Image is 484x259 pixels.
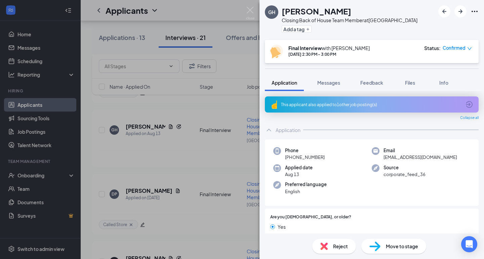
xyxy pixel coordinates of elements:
[384,171,426,178] span: corporate_feed_36
[384,147,457,154] span: Email
[268,9,275,15] div: GH
[278,233,284,241] span: No
[360,80,383,86] span: Feedback
[333,243,348,250] span: Reject
[443,45,466,51] span: Confirmed
[384,154,457,161] span: [EMAIL_ADDRESS][DOMAIN_NAME]
[405,80,415,86] span: Files
[467,46,472,51] span: down
[465,100,473,109] svg: ArrowCircle
[439,80,448,86] span: Info
[285,147,325,154] span: Phone
[282,17,417,24] div: Closing Back of House Team Member at [GEOGRAPHIC_DATA]
[285,188,327,195] span: English
[276,127,300,133] div: Application
[272,80,297,86] span: Application
[384,164,426,171] span: Source
[461,236,477,252] div: Open Intercom Messenger
[460,115,479,121] span: Collapse all
[285,154,325,161] span: [PHONE_NUMBER]
[386,243,418,250] span: Move to stage
[317,80,340,86] span: Messages
[270,214,351,220] span: Are you [DEMOGRAPHIC_DATA], or older?
[424,45,441,51] div: Status :
[265,126,273,134] svg: ChevronUp
[285,171,313,178] span: Aug 13
[278,223,286,230] span: Yes
[285,164,313,171] span: Applied date
[471,7,479,15] svg: Ellipses
[438,5,450,17] button: ArrowLeftNew
[281,102,461,107] div: This applicant also applied to 1 other job posting(s)
[288,45,322,51] b: Final Interview
[440,7,448,15] svg: ArrowLeftNew
[282,26,312,33] button: PlusAdd a tag
[285,181,327,188] span: Preferred language
[282,5,351,17] h1: [PERSON_NAME]
[306,27,310,31] svg: Plus
[454,5,467,17] button: ArrowRight
[288,51,370,57] div: [DATE] 2:30 PM - 3:00 PM
[288,45,370,51] div: with [PERSON_NAME]
[456,7,465,15] svg: ArrowRight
